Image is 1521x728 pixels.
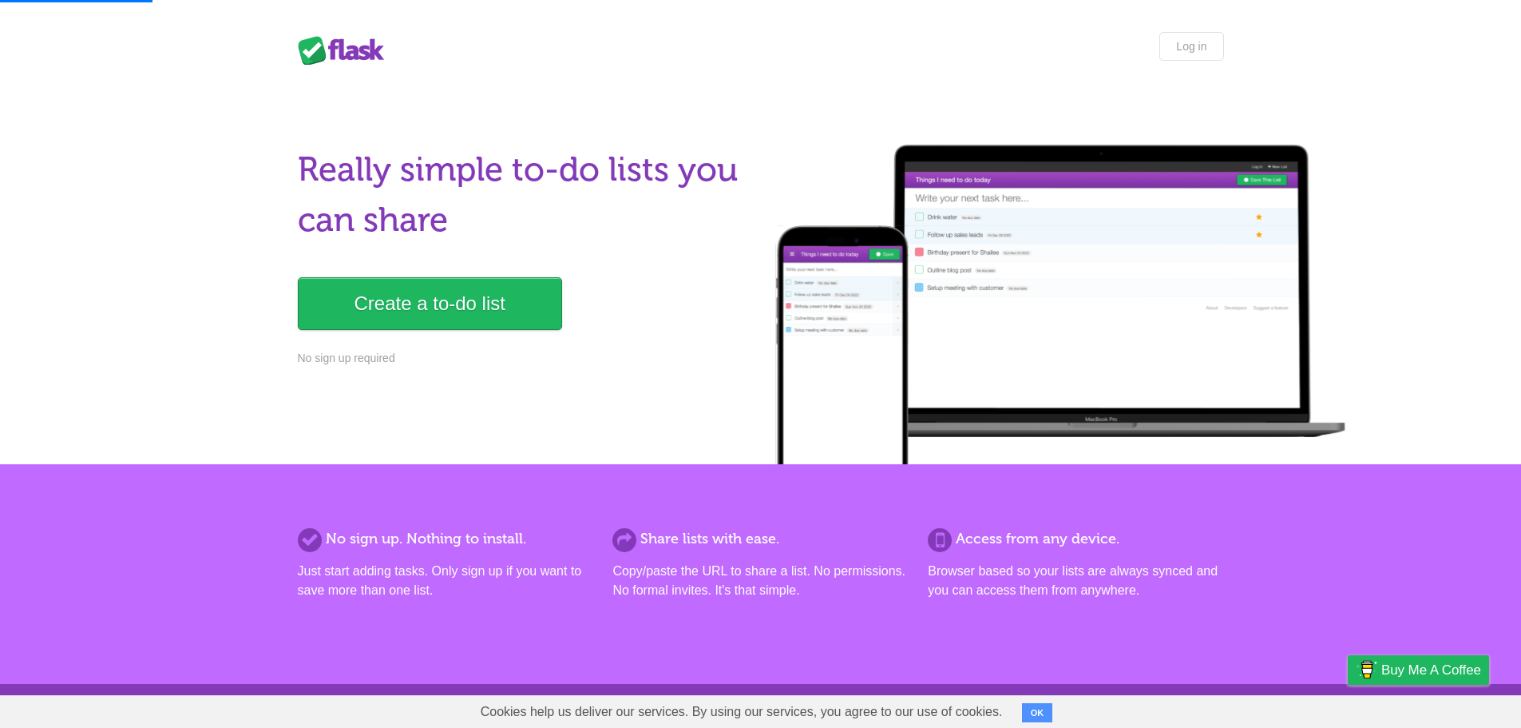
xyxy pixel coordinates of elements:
a: Buy me a coffee [1348,655,1489,685]
span: Buy me a coffee [1381,656,1481,684]
p: No sign up required [298,350,751,367]
h1: Really simple to-do lists you can share [298,145,751,245]
button: OK [1022,703,1053,722]
span: Cookies help us deliver our services. By using our services, you agree to our use of cookies. [465,696,1019,728]
h2: Share lists with ease. [612,528,908,550]
a: Log in [1159,32,1223,61]
a: Create a to-do list [298,277,562,330]
h2: No sign up. Nothing to install. [298,528,593,550]
img: Buy me a coffee [1356,656,1377,683]
div: Flask Lists [298,36,394,65]
p: Browser based so your lists are always synced and you can access them from anywhere. [928,562,1223,600]
p: Just start adding tasks. Only sign up if you want to save more than one list. [298,562,593,600]
h2: Access from any device. [928,528,1223,550]
p: Copy/paste the URL to share a list. No permissions. No formal invites. It's that simple. [612,562,908,600]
